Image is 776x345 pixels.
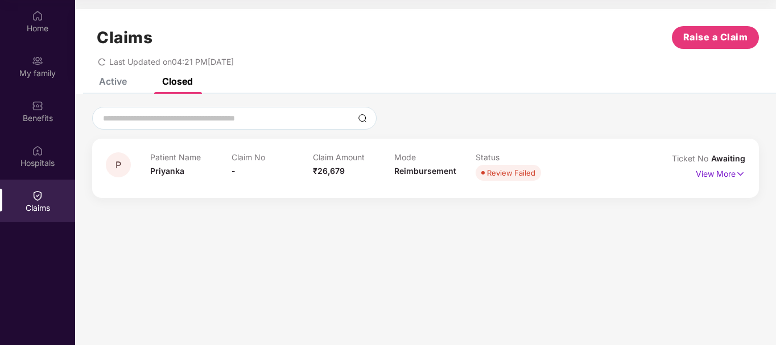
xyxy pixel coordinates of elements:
[32,100,43,111] img: svg+xml;base64,PHN2ZyBpZD0iQmVuZWZpdHMiIHhtbG5zPSJodHRwOi8vd3d3LnczLm9yZy8yMDAwL3N2ZyIgd2lkdGg9Ij...
[711,153,745,163] span: Awaiting
[358,114,367,123] img: svg+xml;base64,PHN2ZyBpZD0iU2VhcmNoLTMyeDMyIiB4bWxucz0iaHR0cDovL3d3dy53My5vcmcvMjAwMC9zdmciIHdpZH...
[487,167,535,178] div: Review Failed
[672,26,759,49] button: Raise a Claim
[313,152,394,162] p: Claim Amount
[98,57,106,66] span: redo
[97,28,152,47] h1: Claims
[683,30,748,44] span: Raise a Claim
[99,76,127,87] div: Active
[32,190,43,201] img: svg+xml;base64,PHN2ZyBpZD0iQ2xhaW0iIHhtbG5zPSJodHRwOi8vd3d3LnczLm9yZy8yMDAwL3N2ZyIgd2lkdGg9IjIwIi...
[150,166,184,176] span: Priyanka
[115,160,121,170] span: P
[313,166,345,176] span: ₹26,679
[150,152,232,162] p: Patient Name
[162,76,193,87] div: Closed
[32,55,43,66] img: svg+xml;base64,PHN2ZyB3aWR0aD0iMjAiIGhlaWdodD0iMjAiIHZpZXdCb3g9IjAgMCAyMCAyMCIgZmlsbD0ibm9uZSIgeG...
[696,165,745,180] p: View More
[736,168,745,180] img: svg+xml;base64,PHN2ZyB4bWxucz0iaHR0cDovL3d3dy53My5vcmcvMjAwMC9zdmciIHdpZHRoPSIxNyIgaGVpZ2h0PSIxNy...
[109,57,234,66] span: Last Updated on 04:21 PM[DATE]
[394,152,476,162] p: Mode
[476,152,557,162] p: Status
[232,166,236,176] span: -
[32,145,43,156] img: svg+xml;base64,PHN2ZyBpZD0iSG9zcGl0YWxzIiB4bWxucz0iaHR0cDovL3d3dy53My5vcmcvMjAwMC9zdmciIHdpZHRoPS...
[672,153,711,163] span: Ticket No
[32,10,43,22] img: svg+xml;base64,PHN2ZyBpZD0iSG9tZSIgeG1sbnM9Imh0dHA6Ly93d3cudzMub3JnLzIwMDAvc3ZnIiB3aWR0aD0iMjAiIG...
[394,166,456,176] span: Reimbursement
[232,152,313,162] p: Claim No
